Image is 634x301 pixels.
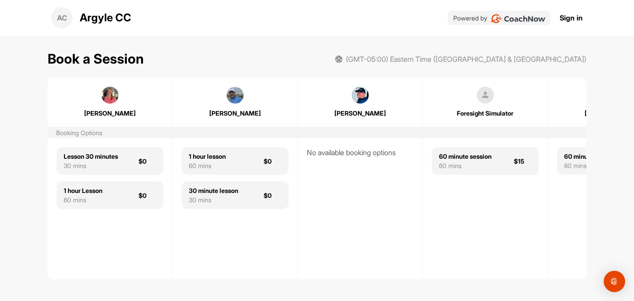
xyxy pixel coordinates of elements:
[138,157,156,166] div: $0
[264,191,281,200] div: $0
[439,161,492,170] div: 60 mins
[182,108,288,118] div: [PERSON_NAME]
[352,87,369,104] img: square_7f4161302011047bb4accf5caf32bae0.jpg
[227,87,244,104] img: square_42450da0fe053d9450e666617f342080.jpg
[64,195,102,205] div: 60 mins
[48,49,144,69] h1: Book a Session
[346,54,586,64] span: (GMT-05:00) Eastern Time ([GEOGRAPHIC_DATA] & [GEOGRAPHIC_DATA])
[57,108,163,118] div: [PERSON_NAME]
[189,186,238,195] div: 30 minute lesson
[189,195,238,205] div: 30 mins
[307,147,414,158] div: No available booking options
[439,152,492,161] div: 60 minute session
[307,108,413,118] div: [PERSON_NAME]
[80,10,131,26] p: Argyle CC
[102,87,118,104] img: square_cefd3914af8585f3e1c67dc58cabd5ab.jpg
[453,13,487,23] p: Powered by
[138,191,156,200] div: $0
[432,108,538,118] div: Foresight Simulator
[564,161,614,170] div: 60 mins
[264,157,281,166] div: $0
[564,152,614,161] div: 60 minute lesson
[491,14,545,23] img: CoachNow
[64,161,118,170] div: 30 mins
[189,152,226,161] div: 1 hour lesson
[64,186,102,195] div: 1 hour Lesson
[514,157,532,166] div: $15
[189,161,226,170] div: 60 mins
[51,7,73,28] div: AC
[560,12,583,23] a: Sign in
[56,128,102,137] div: Booking Options
[477,87,494,104] img: square_default-ef6cabf814de5a2bf16c804365e32c732080f9872bdf737d349900a9daf73cf9.png
[604,271,625,292] div: Open Intercom Messenger
[64,152,118,161] div: Lesson 30 minutes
